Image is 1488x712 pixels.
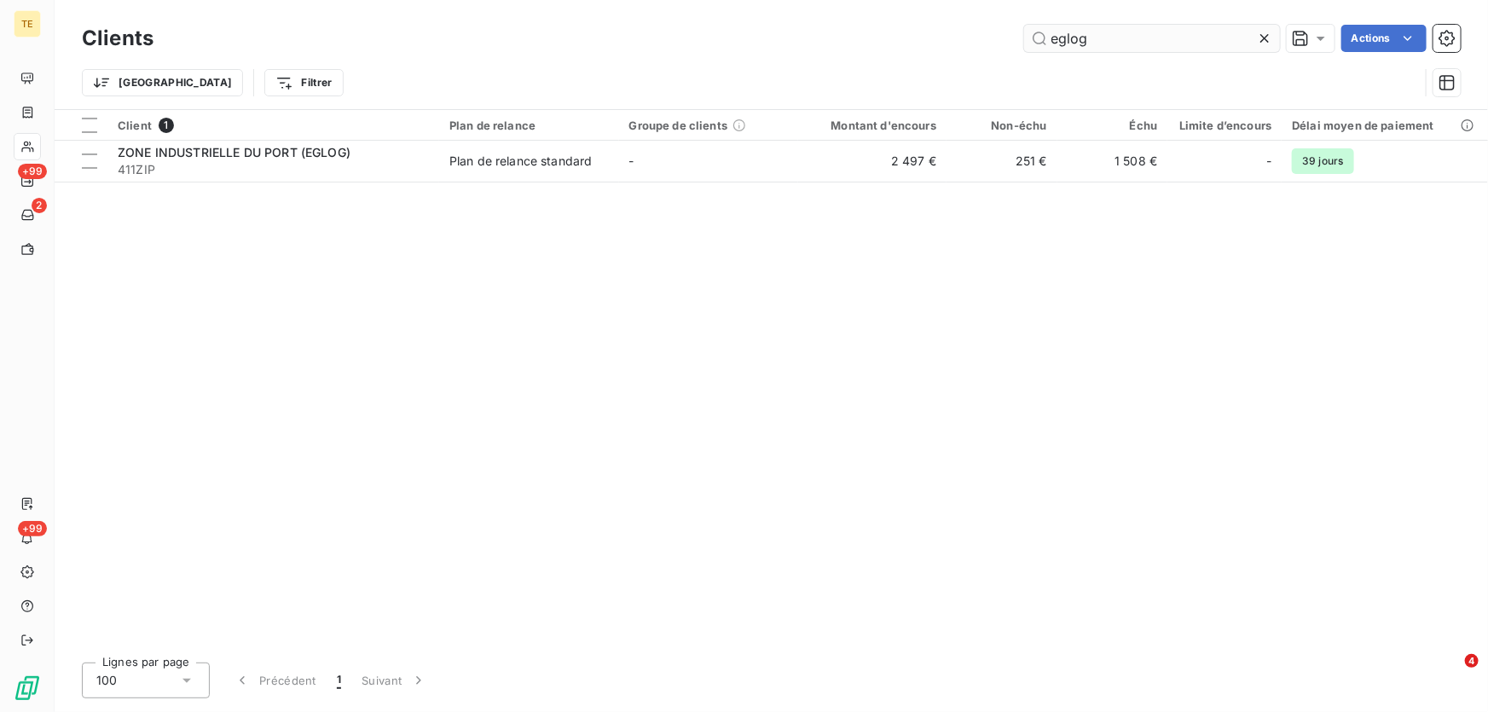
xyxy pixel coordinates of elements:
[1178,119,1271,132] div: Limite d’encours
[118,145,350,159] span: ZONE INDUSTRIELLE DU PORT (EGLOG)
[96,672,117,689] span: 100
[808,119,936,132] div: Montant d'encours
[1341,25,1427,52] button: Actions
[82,23,153,54] h3: Clients
[14,10,41,38] div: TE
[1266,153,1271,170] span: -
[337,672,341,689] span: 1
[449,153,593,170] div: Plan de relance standard
[1430,654,1471,695] iframe: Intercom live chat
[1024,25,1280,52] input: Rechercher
[18,521,47,536] span: +99
[1465,654,1479,668] span: 4
[798,141,947,182] td: 2 497 €
[32,198,47,213] span: 2
[629,119,728,132] span: Groupe de clients
[629,153,634,168] span: -
[82,69,243,96] button: [GEOGRAPHIC_DATA]
[18,164,47,179] span: +99
[351,663,437,698] button: Suivant
[14,674,41,702] img: Logo LeanPay
[947,141,1057,182] td: 251 €
[223,663,327,698] button: Précédent
[327,663,351,698] button: 1
[449,119,609,132] div: Plan de relance
[1292,119,1478,132] div: Délai moyen de paiement
[159,118,174,133] span: 1
[118,119,152,132] span: Client
[264,69,343,96] button: Filtrer
[957,119,1047,132] div: Non-échu
[118,161,429,178] span: 411ZIP
[1057,141,1168,182] td: 1 508 €
[1068,119,1158,132] div: Échu
[1292,148,1353,174] span: 39 jours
